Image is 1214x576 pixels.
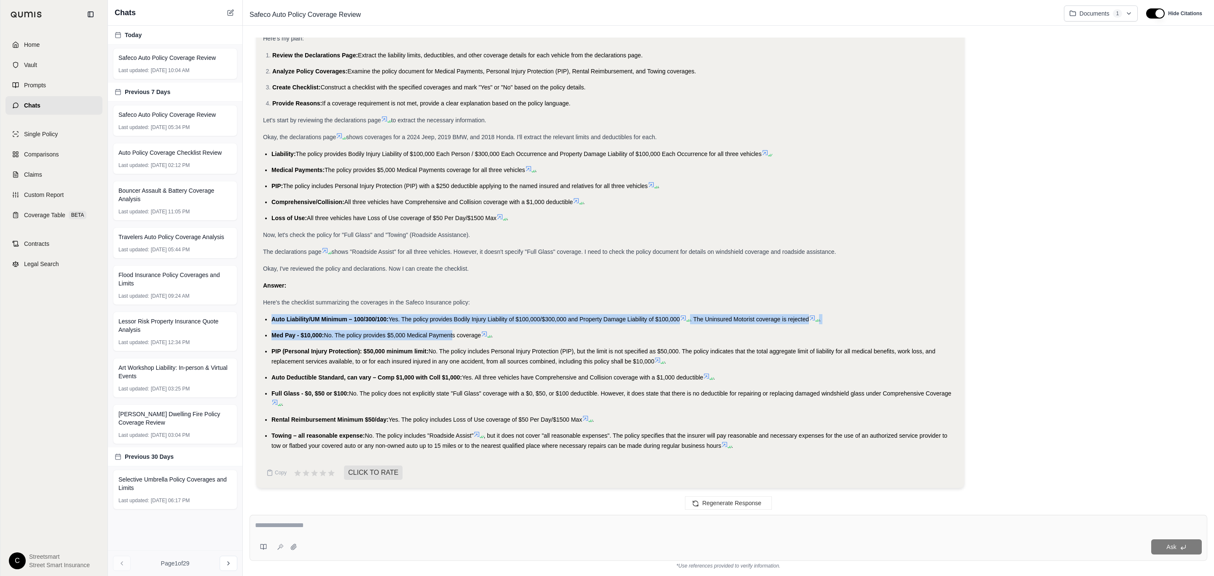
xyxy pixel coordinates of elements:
a: Comparisons [5,145,102,164]
span: If a coverage requirement is not met, provide a clear explanation based on the policy language. [322,100,570,107]
span: . [713,374,715,381]
span: . [658,183,660,189]
span: . [664,358,666,365]
span: Construct a checklist with the specified coverages and mark "Yes" or "No" based on the policy det... [320,84,586,91]
span: Last updated: [118,246,149,253]
span: PIP (Personal Injury Protection): $50,000 minimum limit: [271,348,428,355]
span: Coverage Table [24,211,65,219]
span: Lessor Risk Property Insurance Quote Analysis [118,317,232,334]
span: Med Pay - $10,000: [271,332,324,339]
span: Last updated: [118,432,149,439]
span: to extract the necessary information. [391,117,486,124]
span: Regenerate Response [702,500,761,506]
a: Chats [5,96,102,115]
span: 1 [1113,9,1123,18]
span: No. The policy provides $5,000 Medical Payments coverage [324,332,481,339]
span: Travelers Auto Policy Coverage Analysis [118,233,224,241]
span: Create Checklist: [272,84,320,91]
span: Towing – all reasonable expense: [271,432,365,439]
div: C [9,552,26,569]
strong: Answer: [263,282,286,289]
span: Here's my plan: [263,35,304,42]
span: [DATE] 11:05 PM [151,208,190,215]
span: . [583,199,585,205]
span: Comparisons [24,150,59,159]
span: Extract the liability limits, deductibles, and other coverage details for each vehicle from the d... [358,52,642,59]
span: CLICK TO RATE [344,466,403,480]
span: Custom Report [24,191,64,199]
span: Safeco Auto Policy Coverage Review [118,54,216,62]
button: New Chat [226,8,236,18]
span: Comprehensive/Collision: [271,199,344,205]
span: [DATE] 12:34 PM [151,339,190,346]
span: Medical Payments: [271,167,325,173]
span: Let's start by reviewing the declarations page [263,117,381,124]
span: Hide Citations [1168,10,1202,17]
span: Auto Policy Coverage Checklist Review [118,148,222,157]
span: . [282,400,283,407]
span: Last updated: [118,162,149,169]
span: All three vehicles have Comprehensive and Collision coverage with a $1,000 deductible [344,199,573,205]
span: Now, let's check the policy for "Full Glass" and "Towing" (Roadside Assistance). [263,231,470,238]
span: The policy provides Bodily Injury Liability of $100,000 Each Person / $300,000 Each Occurrence an... [296,151,762,157]
span: Auto Deductible Standard, can vary – Comp $1,000 with Coll $1,000: [271,374,462,381]
span: Prompts [24,81,46,89]
span: Home [24,40,40,49]
span: Review the Declarations Page: [272,52,358,59]
button: Collapse sidebar [84,8,97,21]
span: Here's the checklist summarizing the coverages in the Safeco Insurance policy: [263,299,470,306]
button: Copy [263,464,290,481]
span: Street Smart Insurance [29,561,90,569]
span: Chats [24,101,40,110]
span: . [592,416,594,423]
span: , but it does not cover "all reasonable expenses". The policy specifies that the insurer will pay... [271,432,947,449]
span: shows "Roadside Assist" for all three vehicles. However, it doesn't specify "Full Glass" coverage... [332,248,836,255]
span: . [819,316,821,323]
span: No. The policy includes "Roadside Assist" [365,432,473,439]
span: Chats [115,7,136,19]
span: PIP: [271,183,283,189]
span: [DATE] 09:24 AM [151,293,190,299]
span: Okay, the declarations page [263,134,336,140]
span: Bouncer Assault & Battery Coverage Analysis [118,186,232,203]
a: Coverage TableBETA [5,206,102,224]
span: Vault [24,61,37,69]
span: . [731,442,733,449]
span: Legal Search [24,260,59,268]
span: Ask [1166,544,1176,550]
span: . [535,167,537,173]
a: Contracts [5,234,102,253]
span: The policy includes Personal Injury Protection (PIP) with a $250 deductible applying to the named... [283,183,647,189]
span: shows coverages for a 2024 Jeep, 2019 BMW, and 2018 Honda. I'll extract the relevant limits and d... [346,134,657,140]
span: Last updated: [118,124,149,131]
span: Provide Reasons: [272,100,322,107]
span: Last updated: [118,208,149,215]
span: BETA [69,211,86,219]
span: [DATE] 05:44 PM [151,246,190,253]
span: Yes. The policy includes Loss of Use coverage of $50 Per Day/$1500 Max [389,416,582,423]
span: Safeco Auto Policy Coverage Review [246,8,364,22]
span: [DATE] 06:17 PM [151,497,190,504]
span: No. The policy includes Personal Injury Protection (PIP), but the limit is not specified as $50,0... [271,348,935,365]
span: Art Workshop Liability: In-person & Virtual Events [118,363,232,380]
span: Claims [24,170,42,179]
span: [DATE] 05:34 PM [151,124,190,131]
span: Selective Umbrella Policy Coverages and Limits [118,475,232,492]
button: Documents1 [1064,5,1138,22]
a: Custom Report [5,186,102,204]
span: Rental Reimbursement Minimum $50/day: [271,416,389,423]
button: Ask [1151,539,1202,554]
span: Previous 30 Days [125,452,174,461]
span: Last updated: [118,339,149,346]
span: Okay, I've reviewed the policy and declarations. Now I can create the checklist. [263,265,469,272]
a: Home [5,35,102,54]
span: Last updated: [118,385,149,392]
span: Last updated: [118,293,149,299]
span: Last updated: [118,497,149,504]
span: Loss of Use: [271,215,307,221]
span: Today [125,31,142,39]
span: Examine the policy document for Medical Payments, Personal Injury Protection (PIP), Rental Reimbu... [347,68,696,75]
span: [PERSON_NAME] Dwelling Fire Policy Coverage Review [118,410,232,427]
span: Documents [1080,9,1109,18]
span: The declarations page [263,248,322,255]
